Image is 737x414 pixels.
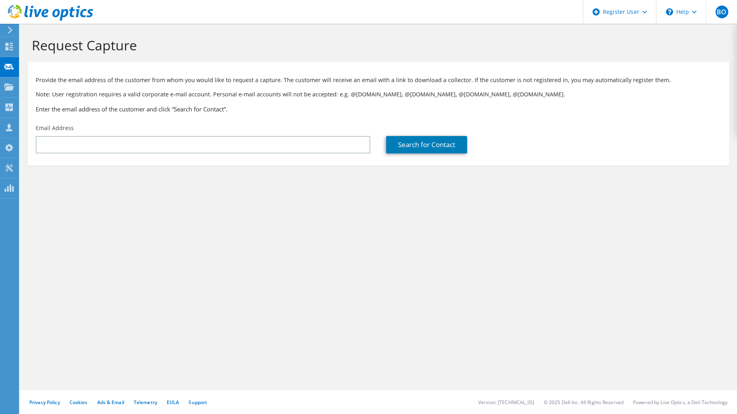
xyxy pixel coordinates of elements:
[544,399,623,406] li: © 2025 Dell Inc. All Rights Reserved
[36,105,721,113] h3: Enter the email address of the customer and click “Search for Contact”.
[36,76,721,84] p: Provide the email address of the customer from whom you would like to request a capture. The cust...
[29,399,60,406] a: Privacy Policy
[167,399,179,406] a: EULA
[189,399,207,406] a: Support
[32,37,721,54] h1: Request Capture
[69,399,88,406] a: Cookies
[478,399,534,406] li: Version: [TECHNICAL_ID]
[386,136,467,153] a: Search for Contact
[666,8,673,15] svg: \n
[36,124,74,132] label: Email Address
[716,6,728,18] span: BO
[97,399,124,406] a: Ads & Email
[36,90,721,99] p: Note: User registration requires a valid corporate e-mail account. Personal e-mail accounts will ...
[134,399,157,406] a: Telemetry
[633,399,727,406] li: Powered by Live Optics, a Dell Technology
